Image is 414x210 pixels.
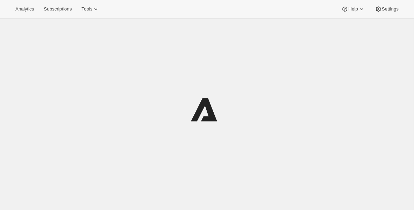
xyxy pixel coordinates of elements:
[348,6,358,12] span: Help
[15,6,34,12] span: Analytics
[40,4,76,14] button: Subscriptions
[382,6,399,12] span: Settings
[77,4,103,14] button: Tools
[81,6,92,12] span: Tools
[11,4,38,14] button: Analytics
[371,4,403,14] button: Settings
[337,4,369,14] button: Help
[44,6,72,12] span: Subscriptions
